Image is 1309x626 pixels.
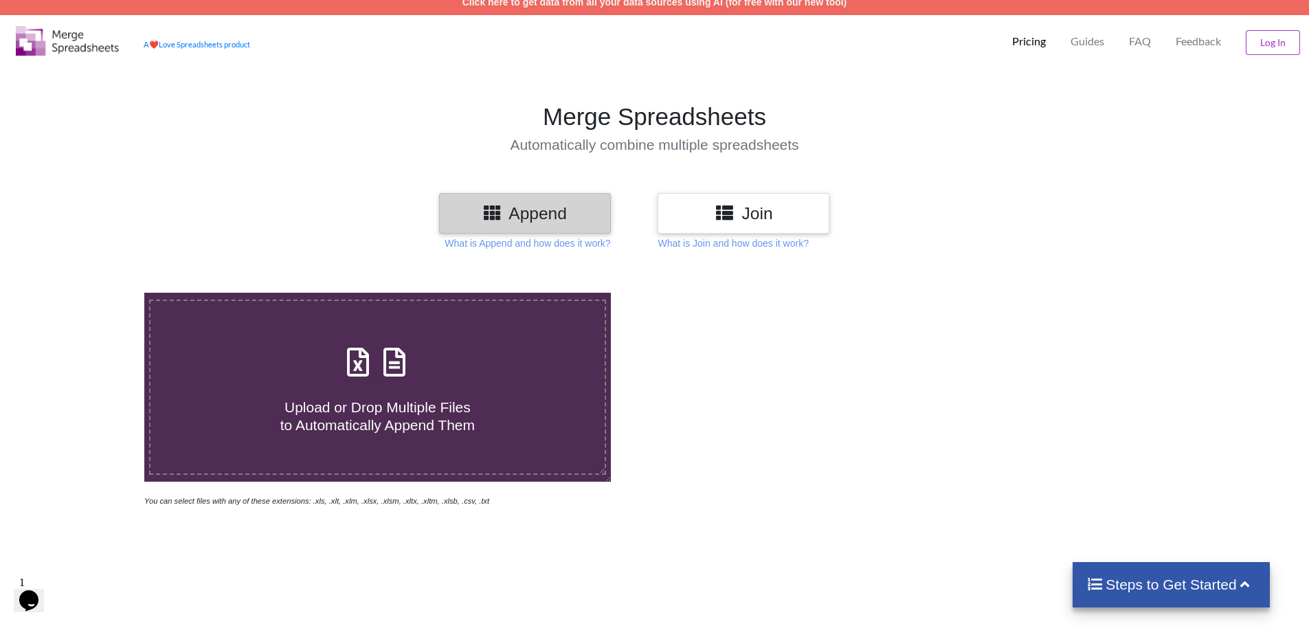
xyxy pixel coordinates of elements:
[144,497,489,505] i: You can select files with any of these extensions: .xls, .xlt, .xlm, .xlsx, .xlsm, .xltx, .xltm, ...
[1246,30,1300,55] button: Log In
[1012,34,1046,49] p: Pricing
[449,203,601,223] h3: Append
[280,399,475,432] span: Upload or Drop Multiple Files to Automatically Append Them
[1176,36,1221,47] span: Feedback
[149,40,159,49] span: heart
[658,236,808,250] p: What is Join and how does it work?
[144,40,250,49] a: AheartLove Spreadsheets product
[445,236,610,250] p: What is Append and how does it work?
[16,26,119,56] img: Logo.png
[1071,34,1104,49] p: Guides
[1086,576,1256,593] h4: Steps to Get Started
[1129,34,1151,49] p: FAQ
[14,571,58,612] iframe: chat widget
[668,203,819,223] h3: Join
